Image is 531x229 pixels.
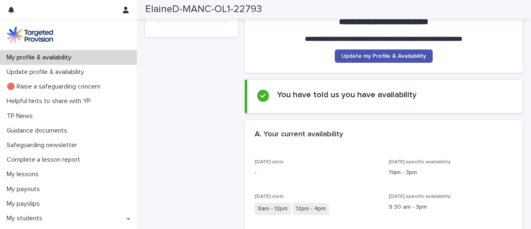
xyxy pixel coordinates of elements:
img: M5nRWzHhSzIhMunXDL62 [7,27,53,43]
span: [DATE] slots [255,194,284,199]
p: Safeguarding newsletter [3,141,84,149]
span: [DATE] specific availability [389,194,451,199]
p: 9 30 am - 3pm [389,203,513,212]
p: Update profile & availability [3,68,91,76]
span: 12pm - 4pm [292,203,329,215]
a: Update my Profile & Availability [335,49,433,63]
p: TP News [3,112,39,120]
span: 8am - 12pm [255,203,291,215]
h2: You have told us you have availability [277,90,417,100]
h2: A. Your current availability [255,130,343,139]
p: My students [3,214,49,222]
p: My profile & availability [3,54,78,62]
span: [DATE] specific availability [389,160,451,165]
p: My payouts [3,185,46,193]
h2: ElaineD-MANC-OL1-22793 [145,3,262,15]
p: Complete a lesson report [3,156,87,164]
p: - [255,168,379,177]
p: Guidance documents [3,127,74,135]
p: 11am - 3pm [389,168,513,177]
span: Update my Profile & Availability [341,53,426,59]
p: 🔴 Raise a safeguarding concern [3,83,107,91]
span: [DATE] slots [255,160,284,165]
p: My payslips [3,200,46,208]
p: My lessons [3,170,45,178]
p: Helpful hints to share with YP [3,97,97,105]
